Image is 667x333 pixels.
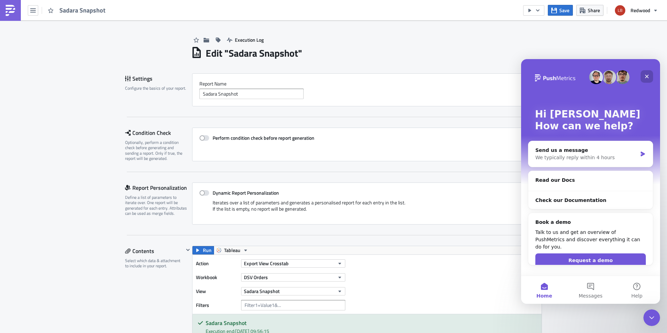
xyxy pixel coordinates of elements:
input: Filter1=Value1&... [241,300,345,310]
label: Action [196,258,238,269]
span: Sadara Snapshot [59,6,106,14]
button: Run [192,246,214,254]
div: Select which data & attachment to include in your report. [125,258,184,269]
div: Configure the basics of your report. [125,86,188,91]
p: Sadara Snapshot [3,3,332,8]
strong: Dynamic Report Personalization [213,189,279,196]
span: Sadara Snapshot [244,287,280,295]
div: Optionally, perform a condition check before generating and sending a report. Only if true, the r... [125,140,188,161]
h1: Edit " Sadara Snapshot " [206,47,302,59]
button: Redwood [611,3,662,18]
button: Hide content [184,246,192,254]
button: DSV Orders [241,273,345,282]
img: Avatar [614,5,626,16]
div: Iterates over a list of parameters and generates a personalised report for each entry in the list... [199,200,535,217]
h5: Sadara Snapshot [206,320,536,326]
span: Export View Crosstab [244,260,289,267]
span: Tableau [224,246,240,254]
div: Define a list of parameters to iterate over. One report will be generated for each entry. Attribu... [125,195,188,216]
button: Sadara Snapshot [241,287,345,295]
label: Workbook [196,272,238,283]
div: Settings [125,73,192,84]
iframe: Intercom live chat [521,59,660,304]
span: Redwood [631,7,650,14]
img: PushMetrics [5,5,16,16]
button: Share [576,5,603,16]
button: Export View Crosstab [241,259,345,268]
div: Report Personalization [125,182,192,193]
body: Rich Text Area. Press ALT-0 for help. [3,3,332,8]
label: Report Nam﻿e [199,81,535,87]
div: Contents [125,246,184,256]
button: Save [548,5,573,16]
span: Share [588,7,600,14]
div: Condition Check [125,128,192,138]
strong: Perform condition check before report generation [213,134,314,141]
span: Execution Log [235,36,264,43]
button: Execution Log [223,34,267,45]
button: Tableau [214,246,251,254]
span: DSV Orders [244,274,268,281]
span: Run [203,246,212,254]
iframe: Intercom live chat [643,309,660,326]
label: Filters [196,300,238,310]
span: Save [559,7,569,14]
label: View [196,286,238,297]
